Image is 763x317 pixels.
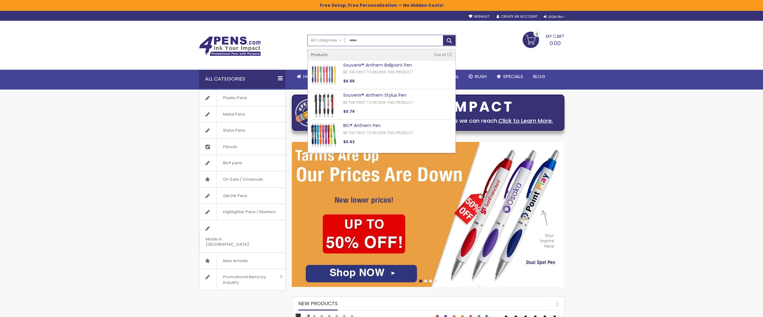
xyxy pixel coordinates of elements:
[292,142,564,287] img: /cheap-promotional-products.html
[199,269,285,290] a: Promotional Items by Industry
[464,70,492,83] a: Rush
[343,109,355,114] span: $0.76
[199,122,285,139] a: Stylus Pens
[199,139,285,155] a: Pencils
[199,231,270,253] span: Made in [GEOGRAPHIC_DATA]
[199,90,285,106] a: Plastic Pens
[199,188,285,204] a: Gel Ink Pens
[199,220,285,253] a: Made in [GEOGRAPHIC_DATA]
[217,106,251,122] span: Metal Pens
[404,46,456,59] div: Free shipping on pen orders over $199
[217,188,253,204] span: Gel Ink Pens
[550,39,561,47] span: 0.00
[343,69,413,75] a: Be the first to review this product
[199,155,285,171] a: Bic® pens
[434,52,452,57] a: See All 3
[199,253,285,269] a: New Arrivals
[217,155,248,171] span: Bic® pens
[343,100,413,105] a: Be the first to review this product
[503,73,523,80] span: Specials
[199,204,285,220] a: Highlighter Pens / Markers
[199,70,286,88] div: All Categories
[492,70,528,83] a: Specials
[217,253,254,269] span: New Arrivals
[343,139,355,144] span: $0.52
[523,32,564,47] a: 0.00 0
[343,122,381,129] a: BIC® Anthem Pen
[536,31,538,37] span: 0
[217,90,253,106] span: Plastic Pens
[217,269,278,290] span: Promotional Items by Industry
[217,122,252,139] span: Stylus Pens
[311,62,336,88] img: Souvenir® Anthem Ballpoint Pen
[311,92,336,118] img: Souvenir® Anthem Stylus Pen
[533,73,545,80] span: Blog
[217,204,282,220] span: Highlighter Pens / Markers
[298,300,338,307] span: New Products
[311,52,328,57] span: Products
[434,52,446,57] span: See All
[311,38,342,43] span: All Categories
[343,130,413,135] a: Be the first to review this product
[544,15,564,19] div: Sign In
[497,14,537,19] a: Create an Account
[343,92,406,98] a: Souvenir® Anthem Stylus Pen
[447,52,452,57] span: 3
[308,35,345,45] a: All Categories
[343,62,412,68] a: Souvenir® Anthem Ballpoint Pen
[217,139,243,155] span: Pencils
[498,117,553,125] a: Click to Learn More.
[552,298,563,309] div: next
[199,106,285,122] a: Metal Pens
[528,70,550,83] a: Blog
[540,298,550,309] div: prev
[199,36,261,56] img: 4Pens Custom Pens and Promotional Products
[311,123,336,148] img: BIC® Anthem Pen
[292,70,321,83] a: Home
[303,73,316,80] span: Home
[217,171,269,187] span: On Sale / Closeouts
[343,78,355,84] span: $0.55
[199,171,285,187] a: On Sale / Closeouts
[475,73,487,80] span: Rush
[469,14,489,19] a: Wishlist
[295,99,326,127] img: four_pen_logo.png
